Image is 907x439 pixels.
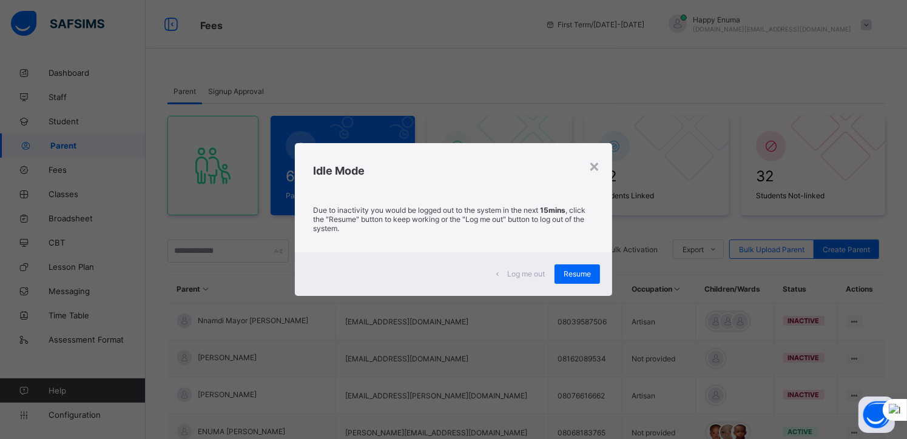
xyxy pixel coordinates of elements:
p: Due to inactivity you would be logged out to the system in the next , click the "Resume" button t... [313,206,594,233]
h2: Idle Mode [313,164,594,177]
strong: 15mins [540,206,565,215]
button: Open asap [858,397,895,433]
div: × [588,155,600,176]
span: Log me out [507,269,545,278]
span: Resume [564,269,591,278]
